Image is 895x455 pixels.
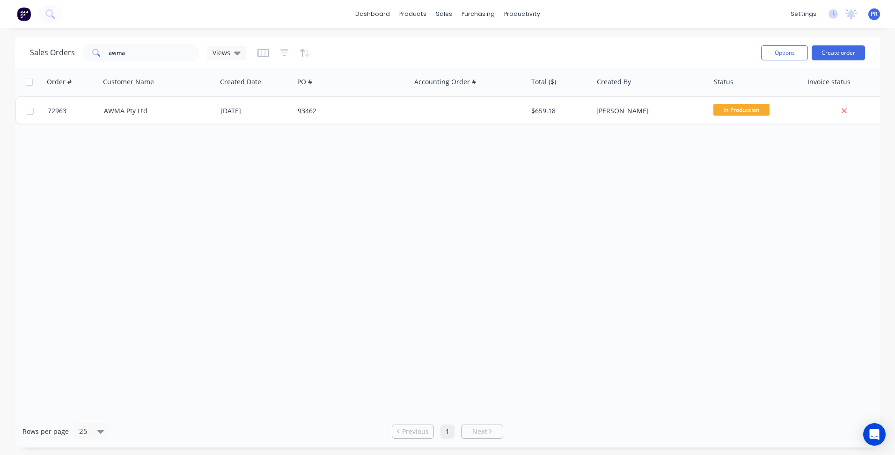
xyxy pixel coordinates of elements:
[457,7,499,21] div: purchasing
[30,48,75,57] h1: Sales Orders
[395,7,431,21] div: products
[402,427,429,436] span: Previous
[596,106,700,116] div: [PERSON_NAME]
[597,77,631,87] div: Created By
[351,7,395,21] a: dashboard
[392,427,433,436] a: Previous page
[431,7,457,21] div: sales
[109,44,200,62] input: Search...
[17,7,31,21] img: Factory
[48,97,104,125] a: 72963
[499,7,545,21] div: productivity
[414,77,476,87] div: Accounting Order #
[871,10,878,18] span: PR
[220,106,290,116] div: [DATE]
[388,425,507,439] ul: Pagination
[103,77,154,87] div: Customer Name
[440,425,455,439] a: Page 1 is your current page
[713,104,770,116] span: In Production
[812,45,865,60] button: Create order
[213,48,230,58] span: Views
[298,106,402,116] div: 93462
[104,106,147,115] a: AWMA Pty Ltd
[462,427,503,436] a: Next page
[220,77,261,87] div: Created Date
[761,45,808,60] button: Options
[48,106,66,116] span: 72963
[714,77,734,87] div: Status
[472,427,487,436] span: Next
[807,77,851,87] div: Invoice status
[297,77,312,87] div: PO #
[531,106,586,116] div: $659.18
[22,427,69,436] span: Rows per page
[531,77,556,87] div: Total ($)
[47,77,72,87] div: Order #
[786,7,821,21] div: settings
[863,423,886,446] div: Open Intercom Messenger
